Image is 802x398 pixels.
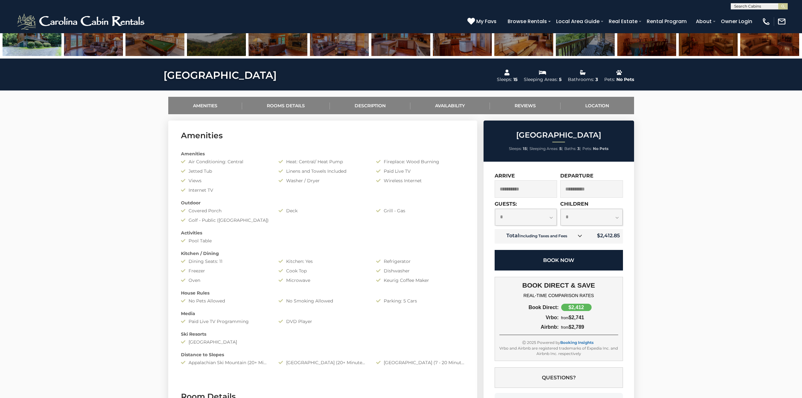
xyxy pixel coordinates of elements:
a: Amenities [168,97,242,114]
div: Kitchen: Yes [274,258,371,264]
span: Sleeping Areas: [529,146,558,151]
img: 163466680 [740,16,799,56]
div: Dining Seats: 11 [176,258,274,264]
h2: [GEOGRAPHIC_DATA] [485,131,632,139]
div: Ski Resorts [176,331,469,337]
a: Rooms Details [242,97,330,114]
div: Keurig Coffee Maker [371,277,469,283]
div: No Smoking Allowed [274,298,371,304]
div: Linens and Towels Included [274,168,371,174]
div: Paid Live TV [371,168,469,174]
div: Cook Top [274,268,371,274]
img: 163466675 [433,16,492,56]
div: Golf - Public ([GEOGRAPHIC_DATA]) [176,217,274,223]
div: Air Conditioning: Central [176,159,274,165]
div: [GEOGRAPHIC_DATA] [176,339,274,345]
img: 163466702 [556,16,615,56]
div: Amenities [176,151,469,157]
div: Book Direct: [499,305,559,310]
span: Sleeps: [509,146,522,151]
span: Baths: [564,146,576,151]
div: Fireplace: Wood Burning [371,159,469,165]
div: Airbnb: [499,324,559,330]
h3: BOOK DIRECT & SAVE [499,282,618,289]
h3: Amenities [181,130,465,141]
div: Washer / Dryer [274,177,371,184]
a: Local Area Guide [553,16,603,27]
div: Kitchen / Dining [176,250,469,257]
div: Distance to Slopes [176,351,469,358]
img: 163466672 [248,16,307,56]
span: from [561,325,569,330]
div: $2,412 [561,304,592,311]
div: DVD Player [274,318,371,325]
div: Media [176,310,469,317]
div: Jetted Tub [176,168,274,174]
img: 163466697 [125,16,184,56]
div: Dishwasher [371,268,469,274]
td: $2,412.85 [587,229,623,244]
td: Total [495,229,587,244]
li: | [529,145,563,153]
button: Questions? [495,367,623,388]
img: 163466677 [617,16,676,56]
img: 163466674 [64,16,123,56]
div: $2,789 [559,324,618,330]
div: Internet TV [176,187,274,193]
a: Description [330,97,411,114]
strong: 5 [559,146,561,151]
div: Ⓒ 2025 Powered by [499,340,618,345]
div: Vrbo: [499,315,559,320]
img: 163466671 [187,16,246,56]
button: Book Now [495,250,623,271]
a: Browse Rentals [504,16,550,27]
a: About [693,16,715,27]
a: Booking Insights [560,340,593,345]
a: Real Estate [606,16,641,27]
a: My Favs [467,17,498,26]
div: Oven [176,277,274,283]
a: Reviews [490,97,561,114]
div: Deck [274,208,371,214]
div: House Rules [176,290,469,296]
span: My Favs [476,17,497,25]
img: 163466682 [494,16,553,56]
a: Owner Login [718,16,755,27]
strong: No Pets [593,146,608,151]
div: Covered Porch [176,208,274,214]
div: Views [176,177,274,184]
h4: REAL-TIME COMPARISON RATES [499,293,618,298]
div: Appalachian Ski Mountain (20+ Minute Drive) [176,359,274,366]
div: Refrigerator [371,258,469,264]
div: [GEOGRAPHIC_DATA] (20+ Minutes Drive) [274,359,371,366]
small: Including Taxes and Fees [519,233,567,238]
div: $2,741 [559,315,618,320]
div: Paid Live TV Programming [176,318,274,325]
label: Guests: [495,201,517,207]
span: Pets: [582,146,592,151]
div: Freezer [176,268,274,274]
img: 163466707 [3,16,61,56]
div: Pool Table [176,238,274,244]
div: Heat: Central/ Heat Pump [274,159,371,165]
label: Departure [560,173,593,179]
strong: 3 [577,146,580,151]
div: Microwave [274,277,371,283]
div: No Pets Allowed [176,298,274,304]
a: Location [561,97,634,114]
div: Grill - Gas [371,208,469,214]
a: Availability [410,97,490,114]
img: phone-regular-white.png [762,17,771,26]
div: Vrbo and Airbnb are registered trademarks of Expedia Inc. and Airbnb Inc. respectively [499,345,618,356]
div: [GEOGRAPHIC_DATA] (7 - 20 Minute Drive) [371,359,469,366]
li: | [564,145,581,153]
li: | [509,145,528,153]
div: Wireless Internet [371,177,469,184]
img: White-1-2.png [16,12,147,31]
div: Outdoor [176,200,469,206]
strong: 15 [523,146,527,151]
div: Activities [176,230,469,236]
img: mail-regular-white.png [777,17,786,26]
img: 163466679 [679,16,738,56]
label: Arrive [495,173,515,179]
